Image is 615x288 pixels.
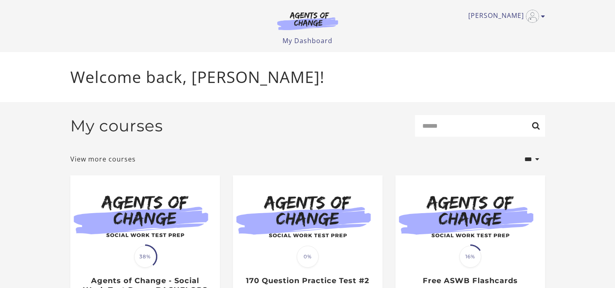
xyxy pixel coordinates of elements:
h2: My courses [70,116,163,135]
span: 16% [459,246,481,268]
h3: 170 Question Practice Test #2 [241,276,374,286]
a: My Dashboard [283,36,332,45]
span: 0% [297,246,319,268]
img: Agents of Change Logo [269,11,347,30]
a: Toggle menu [468,10,541,23]
h3: Free ASWB Flashcards [404,276,536,286]
p: Welcome back, [PERSON_NAME]! [70,65,545,89]
span: 38% [134,246,156,268]
a: View more courses [70,154,136,164]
